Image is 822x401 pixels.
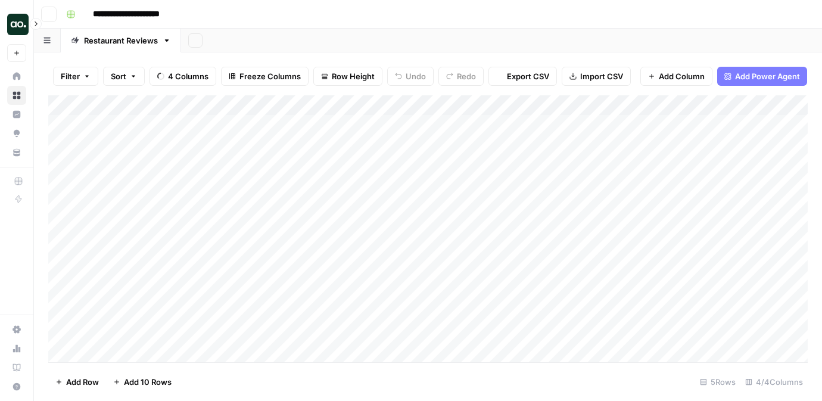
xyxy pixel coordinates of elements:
span: Freeze Columns [239,70,301,82]
button: Import CSV [562,67,631,86]
button: Add Row [48,372,106,391]
span: Add Row [66,376,99,388]
button: Export CSV [488,67,557,86]
a: Insights [7,105,26,124]
button: Redo [438,67,484,86]
button: Help + Support [7,377,26,396]
span: Redo [457,70,476,82]
a: Learning Hub [7,358,26,377]
button: Add Column [640,67,712,86]
a: Browse [7,86,26,105]
a: Settings [7,320,26,339]
span: Export CSV [507,70,549,82]
div: 4/4 Columns [740,372,808,391]
a: Restaurant Reviews [61,29,181,52]
button: Sort [103,67,145,86]
span: Sort [111,70,126,82]
button: Undo [387,67,434,86]
div: 5 Rows [695,372,740,391]
span: 4 Columns [168,70,208,82]
span: Undo [406,70,426,82]
button: Add Power Agent [717,67,807,86]
span: Filter [61,70,80,82]
button: Add 10 Rows [106,372,179,391]
button: Freeze Columns [221,67,309,86]
span: Add Power Agent [735,70,800,82]
span: Add Column [659,70,705,82]
a: Your Data [7,143,26,162]
a: Opportunities [7,124,26,143]
a: Usage [7,339,26,358]
span: Add 10 Rows [124,376,172,388]
span: Row Height [332,70,375,82]
div: Restaurant Reviews [84,35,158,46]
button: Row Height [313,67,382,86]
img: AirOps Marketing Logo [7,14,29,35]
a: Home [7,67,26,86]
button: Workspace: AirOps Marketing [7,10,26,39]
span: Import CSV [580,70,623,82]
button: 4 Columns [150,67,216,86]
button: Filter [53,67,98,86]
